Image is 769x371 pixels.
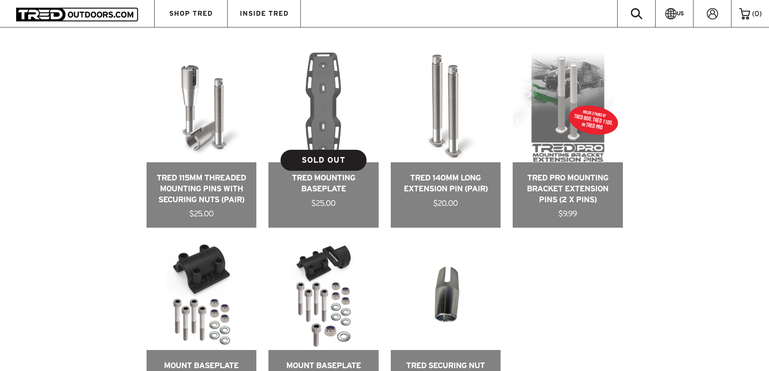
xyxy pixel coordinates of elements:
a: SOLD OUT [281,150,367,171]
span: 0 [754,10,759,17]
img: cart-icon [739,8,750,19]
span: ( ) [752,10,762,17]
span: SHOP TRED [169,10,213,17]
img: TRED Outdoors America [16,8,138,21]
span: INSIDE TRED [240,10,289,17]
